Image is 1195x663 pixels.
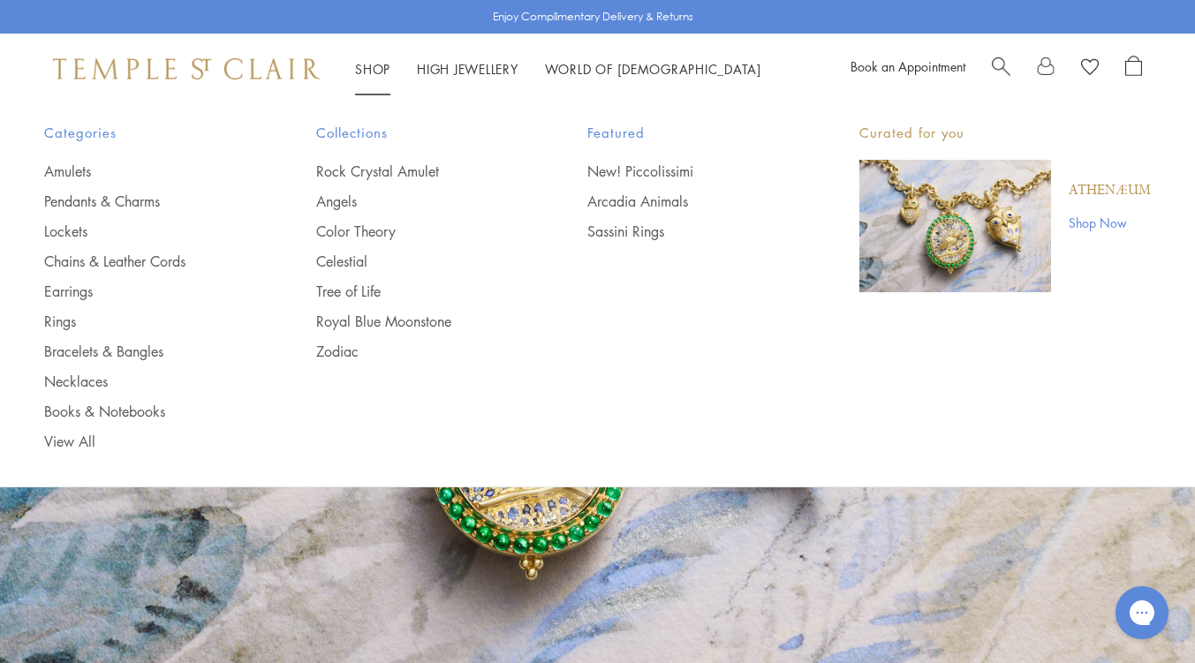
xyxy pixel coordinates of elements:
[44,312,246,331] a: Rings
[44,372,246,391] a: Necklaces
[587,122,789,144] span: Featured
[44,432,246,451] a: View All
[44,222,246,241] a: Lockets
[587,222,789,241] a: Sassini Rings
[493,8,693,26] p: Enjoy Complimentary Delivery & Returns
[1081,56,1099,82] a: View Wishlist
[587,162,789,181] a: New! Piccolissimi
[316,252,518,271] a: Celestial
[44,162,246,181] a: Amulets
[851,57,965,75] a: Book an Appointment
[44,342,246,361] a: Bracelets & Bangles
[316,192,518,211] a: Angels
[44,122,246,144] span: Categories
[44,192,246,211] a: Pendants & Charms
[44,252,246,271] a: Chains & Leather Cords
[355,60,390,78] a: ShopShop
[53,58,320,79] img: Temple St. Clair
[316,222,518,241] a: Color Theory
[44,402,246,421] a: Books & Notebooks
[316,162,518,181] a: Rock Crystal Amulet
[587,192,789,211] a: Arcadia Animals
[545,60,761,78] a: World of [DEMOGRAPHIC_DATA]World of [DEMOGRAPHIC_DATA]
[417,60,518,78] a: High JewelleryHigh Jewellery
[1107,580,1177,645] iframe: Gorgias live chat messenger
[992,56,1010,82] a: Search
[355,58,761,80] nav: Main navigation
[44,282,246,301] a: Earrings
[1069,181,1151,200] a: Athenæum
[859,122,1151,144] p: Curated for you
[316,122,518,144] span: Collections
[316,312,518,331] a: Royal Blue Moonstone
[316,342,518,361] a: Zodiac
[316,282,518,301] a: Tree of Life
[1069,213,1151,232] a: Shop Now
[1125,56,1142,82] a: Open Shopping Bag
